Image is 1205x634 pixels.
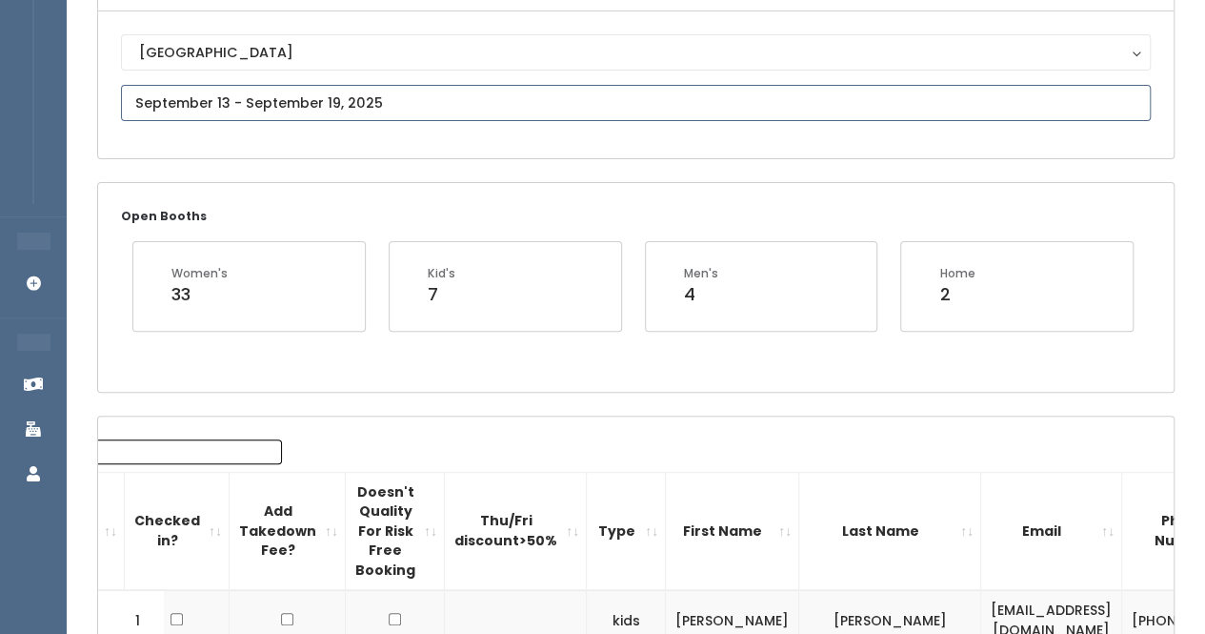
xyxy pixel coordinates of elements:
div: Women's [171,265,228,282]
th: Type: activate to sort column ascending [587,472,666,590]
th: Thu/Fri discount&gt;50%: activate to sort column ascending [445,472,587,590]
th: Doesn't Quality For Risk Free Booking : activate to sort column ascending [346,472,445,590]
th: Checked in?: activate to sort column ascending [125,472,230,590]
th: Email: activate to sort column ascending [981,472,1122,590]
th: Last Name: activate to sort column ascending [799,472,981,590]
div: Home [939,265,974,282]
button: [GEOGRAPHIC_DATA] [121,34,1151,71]
th: Add Takedown Fee?: activate to sort column ascending [230,472,346,590]
div: 7 [428,282,455,307]
th: First Name: activate to sort column ascending [666,472,799,590]
div: 33 [171,282,228,307]
div: 4 [684,282,718,307]
input: Search: [39,440,282,464]
div: 2 [939,282,974,307]
div: [GEOGRAPHIC_DATA] [139,42,1133,63]
small: Open Booths [121,208,207,224]
div: Kid's [428,265,455,282]
input: September 13 - September 19, 2025 [121,85,1151,121]
div: Men's [684,265,718,282]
